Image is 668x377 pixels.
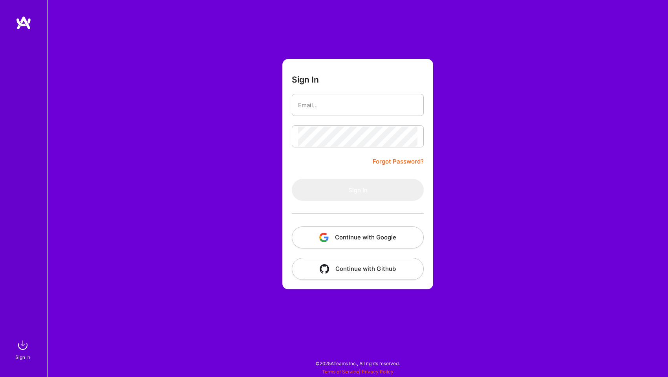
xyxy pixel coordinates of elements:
[15,353,30,361] div: Sign In
[292,179,424,201] button: Sign In
[292,226,424,248] button: Continue with Google
[292,258,424,280] button: Continue with Github
[16,16,31,30] img: logo
[47,353,668,373] div: © 2025 ATeams Inc., All rights reserved.
[298,95,417,115] input: Email...
[16,337,31,361] a: sign inSign In
[15,337,31,353] img: sign in
[322,369,393,375] span: |
[320,264,329,274] img: icon
[292,75,319,85] h3: Sign In
[322,369,359,375] a: Terms of Service
[362,369,393,375] a: Privacy Policy
[373,157,424,166] a: Forgot Password?
[319,233,329,242] img: icon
